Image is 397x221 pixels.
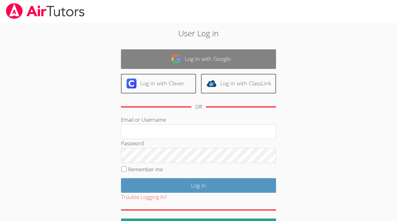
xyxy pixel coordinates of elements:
label: Remember me [128,166,163,173]
img: classlink-logo-d6bb404cc1216ec64c9a2012d9dc4662098be43eaf13dc465df04b49fa7ab582.svg [207,79,216,88]
a: Log in with Google [121,49,276,69]
a: Log in with Clever [121,74,196,93]
label: Email or Username [121,116,166,123]
img: airtutors_banner-c4298cdbf04f3fff15de1276eac7730deb9818008684d7c2e4769d2f7ddbe033.png [5,3,85,19]
img: google-logo-50288ca7cdecda66e5e0955fdab243c47b7ad437acaf1139b6f446037453330a.svg [171,54,181,64]
a: Log in with ClassLink [201,74,276,93]
img: clever-logo-6eab21bc6e7a338710f1a6ff85c0baf02591cd810cc4098c63d3a4b26e2feb20.svg [127,79,136,88]
input: Log in [121,178,276,193]
div: OR [195,102,202,111]
button: Trouble Logging In? [121,193,167,202]
h2: User Log in [91,27,306,39]
label: Password [121,140,144,147]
